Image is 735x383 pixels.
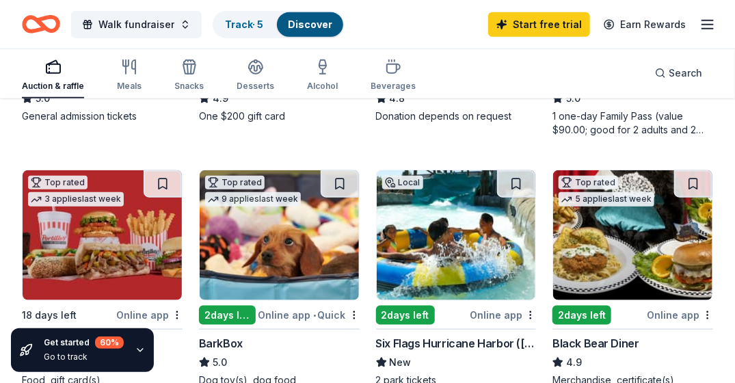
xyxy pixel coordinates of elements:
div: General admission tickets [22,109,183,123]
div: Alcohol [307,81,338,92]
span: 4.8 [390,90,405,107]
div: 1 one-day Family Pass (value $90.00; good for 2 adults and 2 children; parking is included) [552,109,713,137]
span: Walk fundraiser [98,16,174,33]
span: 5.0 [36,90,50,107]
div: Get started [44,336,124,349]
div: 5 applies last week [559,192,654,207]
span: • [313,310,316,321]
span: 4.9 [566,354,582,371]
span: 5.0 [566,90,580,107]
div: Auction & raffle [22,81,84,92]
button: Beverages [371,53,416,98]
span: Search [669,65,702,81]
img: Image for Six Flags Hurricane Harbor (Concord) [377,170,536,300]
button: Alcohol [307,53,338,98]
button: Snacks [174,53,204,98]
div: 2 days left [376,306,435,325]
span: 4.9 [213,90,228,107]
div: Six Flags Hurricane Harbor ([GEOGRAPHIC_DATA]) [376,335,537,352]
div: Top rated [559,176,618,189]
img: Image for Black Bear Diner [553,170,712,300]
div: Top rated [28,176,88,189]
div: Donation depends on request [376,109,537,123]
div: Top rated [205,176,265,189]
div: 9 applies last week [205,192,301,207]
a: Start free trial [488,12,590,37]
div: 60 % [95,336,124,349]
div: Local [382,176,423,189]
button: Walk fundraiser [71,11,202,38]
div: Snacks [174,81,204,92]
div: Desserts [237,81,274,92]
a: Track· 5 [225,18,263,30]
div: 2 days left [199,306,256,325]
div: 2 days left [552,306,611,325]
button: Meals [117,53,142,98]
div: Beverages [371,81,416,92]
div: Go to track [44,352,124,362]
button: Search [644,60,713,87]
div: 18 days left [22,307,77,323]
a: Discover [288,18,332,30]
div: Black Bear Diner [552,335,639,352]
button: Track· 5Discover [213,11,345,38]
div: One $200 gift card [199,109,360,123]
span: New [390,354,412,371]
div: Online app [647,306,713,323]
button: Desserts [237,53,274,98]
img: Image for Portillo's [23,170,182,300]
div: Online app [470,306,536,323]
div: Online app [116,306,183,323]
div: Online app Quick [258,306,360,323]
button: Auction & raffle [22,53,84,98]
a: Home [22,8,60,40]
div: 3 applies last week [28,192,124,207]
a: Earn Rewards [596,12,694,37]
img: Image for BarkBox [200,170,359,300]
div: Meals [117,81,142,92]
